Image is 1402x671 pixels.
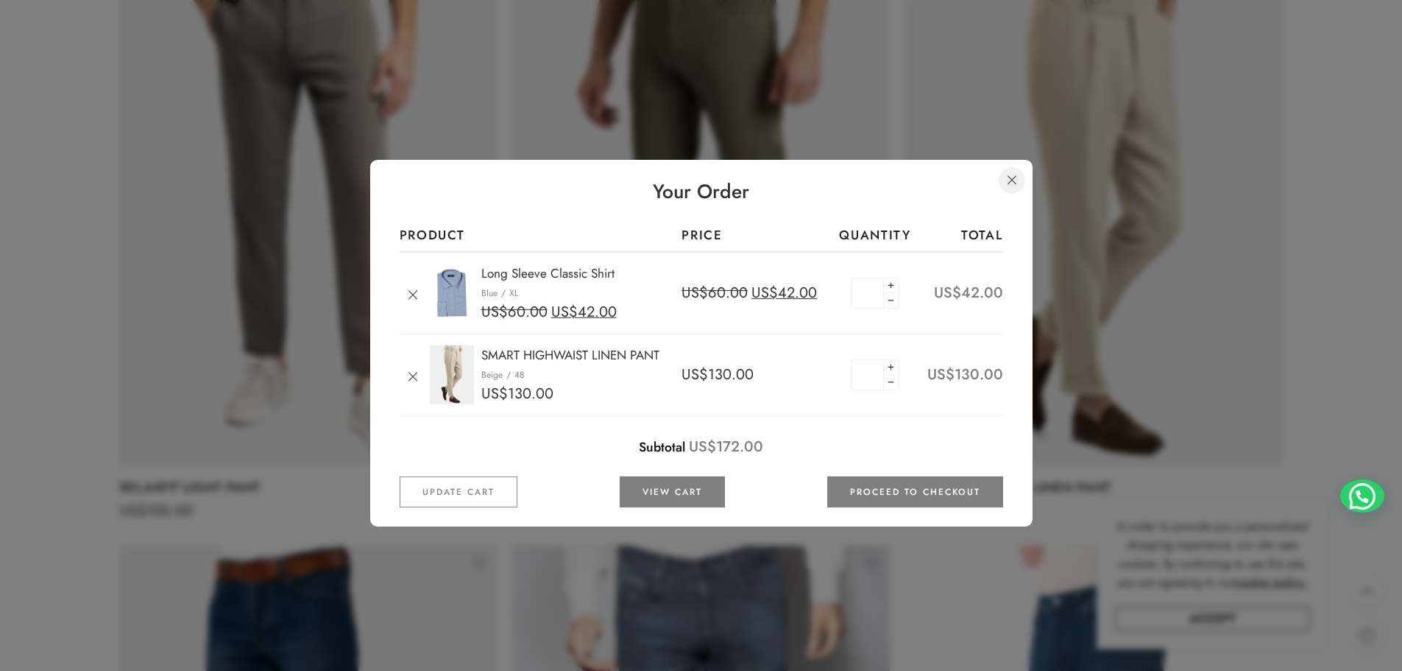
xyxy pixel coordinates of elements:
bdi: 42.00 [751,282,817,303]
bdi: 130.00 [481,383,553,404]
span: US$ [927,364,955,385]
p: 48 [514,368,525,382]
th: Quantity [831,220,919,252]
bdi: 130.00 [927,364,1003,385]
h3: Your Order [400,178,1003,205]
th: Total [919,220,1003,252]
span: US$ [481,383,508,404]
bdi: 172.00 [689,436,763,457]
span: Subtotal [639,438,685,457]
th: Product [400,220,682,252]
a: SMART HIGHWAIST LINEN PANT [481,346,659,364]
span: US$ [551,301,578,323]
span: US$ [681,364,708,385]
th: Price [681,220,831,252]
a: View cart [620,477,725,507]
bdi: 42.00 [551,301,617,323]
span: US$ [481,301,508,323]
input: Product quantity [851,359,884,390]
span: US$ [681,282,708,303]
p: XL [509,287,518,301]
span: US$ [751,282,778,303]
span: US$ [934,282,961,303]
a: Proceed to checkout [827,477,1003,507]
span: US$ [689,436,716,457]
a: Remove [400,364,426,390]
a: Update Cart [400,477,517,507]
bdi: 60.00 [481,301,548,323]
p: Blue [481,287,498,301]
input: Product quantity [851,278,884,309]
a: Remove [400,282,426,309]
p: Beige [481,368,503,382]
a: Close (Esc) [999,166,1025,193]
bdi: 60.00 [681,282,748,303]
a: Long Sleeve Classic Shirt [481,264,615,282]
bdi: 130.00 [681,364,754,385]
bdi: 42.00 [934,282,1003,303]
